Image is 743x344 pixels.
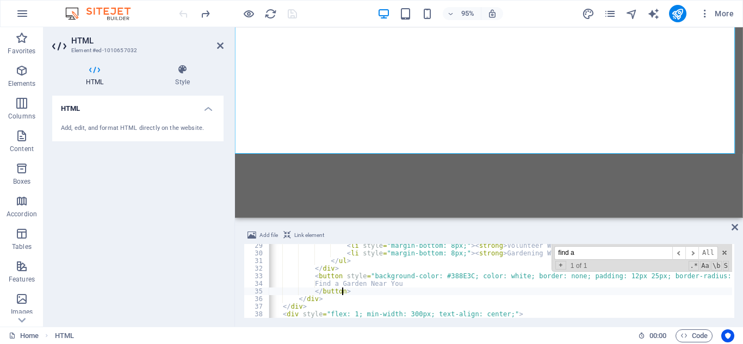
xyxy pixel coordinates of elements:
span: 00 00 [649,329,666,342]
i: Design (Ctrl+Alt+Y) [582,8,595,20]
span: : [657,332,659,340]
span: CaseSensitive Search [700,261,710,271]
span: Whole Word Search [711,261,722,271]
button: design [582,7,595,20]
i: Redo: Add element (Ctrl+Y, ⌘+Y) [199,8,212,20]
span: Add file [259,229,278,242]
div: 29 [244,242,270,249]
p: Features [9,275,35,284]
div: 30 [244,249,270,257]
h3: Element #ed-1010657032 [71,46,202,55]
p: Columns [8,112,35,121]
span: Search In Selection [723,261,729,271]
span: ​ [685,246,698,260]
button: pages [604,7,617,20]
p: Content [10,145,34,153]
div: 36 [244,295,270,303]
p: Accordion [7,210,37,218]
button: Add file [246,229,280,242]
span: Click to select. Double-click to edit [55,329,74,342]
a: Click to cancel selection. Double-click to open Pages [9,329,39,342]
div: 32 [244,265,270,272]
p: Boxes [13,177,31,186]
nav: breadcrumb [55,329,74,342]
span: Toggle Replace mode [555,261,566,270]
button: Link element [282,229,326,242]
span: 1 of 1 [566,262,592,270]
button: redo [199,7,212,20]
div: 33 [244,272,270,280]
input: Search for [554,246,672,260]
p: Elements [8,79,36,88]
button: 95% [443,7,481,20]
span: ​ [672,246,685,260]
div: 31 [244,257,270,265]
h6: Session time [638,329,667,342]
div: Add, edit, and format HTML directly on the website. [61,124,215,133]
i: AI Writer [647,8,660,20]
div: 37 [244,303,270,310]
h6: 95% [459,7,476,20]
button: Usercentrics [721,329,734,342]
span: Alt-Enter [698,246,718,260]
i: Publish [671,8,684,20]
h2: HTML [71,36,224,46]
button: publish [669,5,686,22]
img: Editor Logo [63,7,144,20]
p: Favorites [8,47,35,55]
button: text_generator [647,7,660,20]
i: Navigator [626,8,638,20]
p: Images [11,308,33,316]
div: 38 [244,310,270,318]
span: More [699,8,734,19]
span: Link element [294,229,324,242]
h4: HTML [52,64,141,87]
p: Tables [12,242,32,251]
span: Code [680,329,708,342]
i: On resize automatically adjust zoom level to fit chosen device. [487,9,497,18]
button: Code [676,329,713,342]
div: 35 [244,287,270,295]
h4: HTML [52,96,224,115]
button: navigator [626,7,639,20]
button: More [695,5,738,22]
i: Pages (Ctrl+Alt+S) [604,8,616,20]
span: RegExp Search [689,261,699,271]
button: reload [264,7,277,20]
h4: Style [141,64,224,87]
div: 34 [244,280,270,287]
